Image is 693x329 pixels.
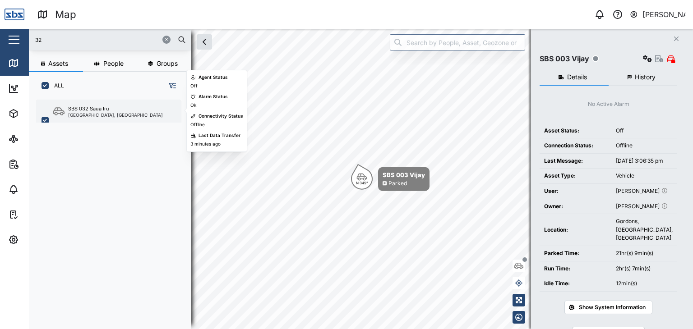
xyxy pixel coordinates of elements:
span: History [635,74,656,80]
canvas: Map [29,29,693,329]
div: N 345° [356,181,368,185]
div: [PERSON_NAME] [616,202,673,211]
div: Assets [23,109,51,119]
div: Tasks [23,210,48,219]
div: Last Message: [544,157,607,165]
div: Run Time: [544,265,607,273]
div: grid [36,96,191,322]
div: Map [23,58,44,68]
button: [PERSON_NAME] [629,8,686,21]
div: Map marker [351,167,430,191]
div: Reports [23,159,54,169]
div: Alarm Status [199,93,228,101]
div: Connection Status: [544,142,607,150]
div: Vehicle [616,172,673,180]
div: Sites [23,134,45,144]
div: Offline [190,121,205,128]
div: Off [190,82,198,90]
div: SBS 003 Vijay [383,170,425,179]
span: People [103,60,124,67]
div: 2hr(s) 7min(s) [616,265,673,273]
div: Parked Time: [544,249,607,258]
div: 12min(s) [616,279,673,288]
div: Location: [544,226,607,234]
img: Main Logo [5,5,24,24]
div: Alarms [23,184,51,194]
div: Offline [616,142,673,150]
div: Agent Status [199,74,228,81]
div: 21hr(s) 9min(s) [616,249,673,258]
div: Owner: [544,202,607,211]
div: Idle Time: [544,279,607,288]
div: [PERSON_NAME] [642,9,686,20]
div: Connectivity Status [199,113,243,120]
div: Dashboard [23,83,64,93]
span: Groups [157,60,178,67]
div: Map [55,7,76,23]
div: No Active Alarm [588,100,629,109]
button: Show System Information [564,301,652,314]
span: Show System Information [579,301,646,314]
div: User: [544,187,607,196]
div: Settings [23,235,55,245]
div: Parked [388,179,407,188]
span: Assets [48,60,68,67]
div: SBS 032 Saua Iru [68,105,109,113]
div: Off [616,127,673,135]
label: ALL [49,82,64,89]
div: [DATE] 3:06:35 pm [616,157,673,165]
input: Search assets or drivers [34,33,186,46]
input: Search by People, Asset, Geozone or Place [390,34,525,50]
div: SBS 003 Vijay [540,53,589,64]
div: Asset Type: [544,172,607,180]
div: Asset Status: [544,127,607,135]
div: Ok [190,102,196,109]
span: Details [567,74,587,80]
div: 3 minutes ago [190,141,221,148]
div: [PERSON_NAME] [616,187,673,196]
div: Last Data Transfer [199,132,240,139]
div: Gordons, [GEOGRAPHIC_DATA], [GEOGRAPHIC_DATA] [616,217,673,242]
div: [GEOGRAPHIC_DATA], [GEOGRAPHIC_DATA] [68,113,163,117]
